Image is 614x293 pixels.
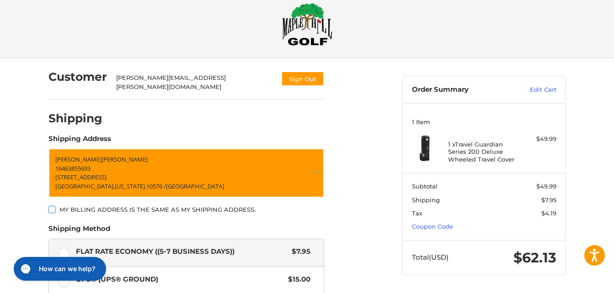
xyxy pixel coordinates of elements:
img: Maple Hill Golf [282,3,332,46]
a: Enter or select a different address [48,148,324,198]
span: [GEOGRAPHIC_DATA], [55,182,115,190]
span: 16463855693 [55,164,91,173]
h4: 1 x Travel Guardian Series 200 Deluxe Wheeled Travel Cover [448,141,518,163]
span: UPS® (UPS® Ground) [76,274,284,285]
a: Edit Cart [510,85,556,94]
span: $62.13 [513,249,556,266]
span: $7.95 [287,246,310,257]
span: [US_STATE], [115,182,146,190]
iframe: Gorgias live chat messenger [9,254,109,284]
a: Coupon Code [412,223,453,230]
legend: Shipping Method [48,224,110,238]
span: Shipping [412,196,440,204]
span: Tax [412,209,422,217]
span: 10576 / [146,182,166,190]
label: My billing address is the same as my shipping address. [48,206,324,213]
button: Sign Out [281,71,324,86]
span: $7.95 [541,196,556,204]
div: [PERSON_NAME][EMAIL_ADDRESS][PERSON_NAME][DOMAIN_NAME] [116,73,272,91]
h3: 1 Item [412,118,556,126]
span: [GEOGRAPHIC_DATA] [166,182,224,190]
span: Subtotal [412,183,438,190]
span: [STREET_ADDRESS] [55,173,107,181]
span: $15.00 [283,274,310,285]
span: Flat Rate Economy ((5-7 Business Days)) [76,246,288,257]
div: $49.99 [520,135,556,144]
span: [PERSON_NAME] [55,155,101,163]
span: $49.99 [536,183,556,190]
span: [PERSON_NAME] [101,155,148,163]
span: $4.19 [541,209,556,217]
h3: Order Summary [412,85,510,94]
h2: Customer [48,70,107,84]
legend: Shipping Address [48,134,111,148]
h2: Shipping [48,111,102,126]
span: Total (USD) [412,253,448,262]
